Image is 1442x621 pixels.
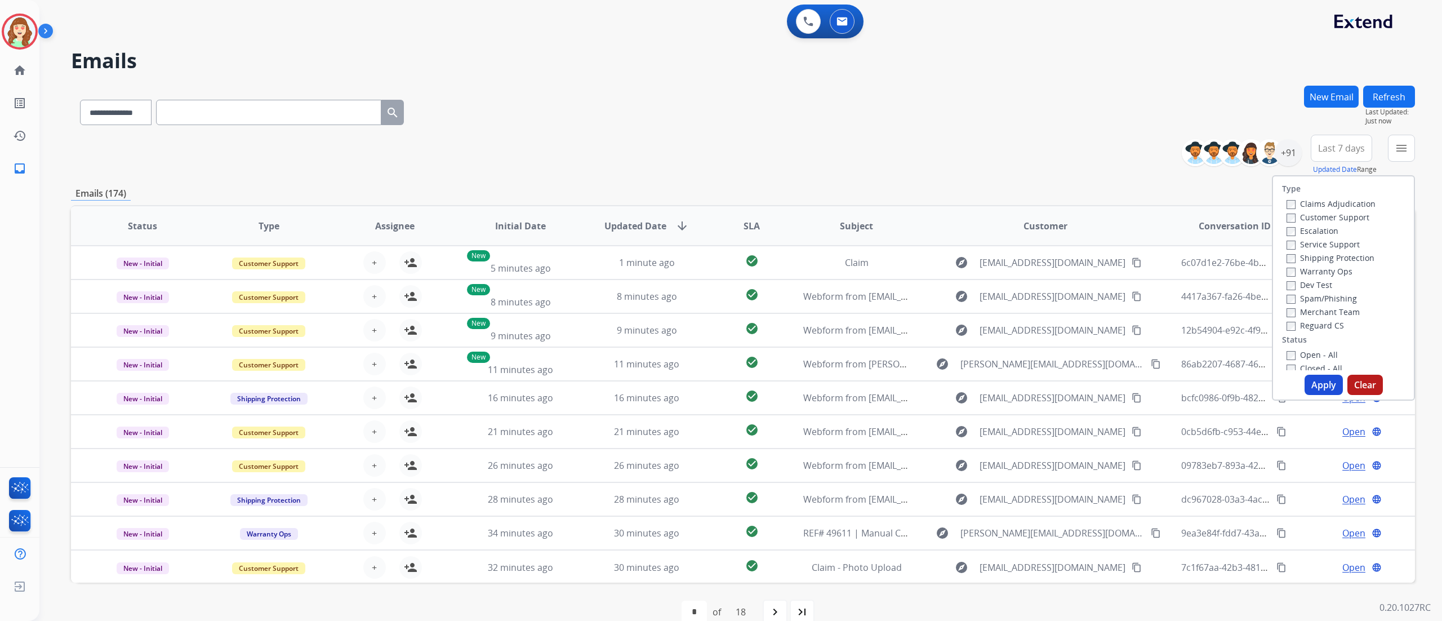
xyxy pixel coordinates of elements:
[404,391,417,405] mat-icon: person_add
[117,325,169,337] span: New - Initial
[1287,363,1342,374] label: Closed - All
[1181,256,1355,269] span: 6c07d1e2-76be-4b73-8174-b2bee5f629d6
[404,256,417,269] mat-icon: person_add
[1287,280,1332,290] label: Dev Test
[404,290,417,303] mat-icon: person_add
[614,527,679,539] span: 30 minutes ago
[232,291,305,303] span: Customer Support
[117,393,169,405] span: New - Initial
[363,319,386,341] button: +
[1287,198,1376,209] label: Claims Adjudication
[259,219,279,233] span: Type
[614,425,679,438] span: 21 minutes ago
[803,459,1058,472] span: Webform from [EMAIL_ADDRESS][DOMAIN_NAME] on [DATE]
[1181,459,1357,472] span: 09783eb7-893a-428b-b247-89848203d65a
[13,96,26,110] mat-icon: list_alt
[803,493,1058,505] span: Webform from [EMAIL_ADDRESS][DOMAIN_NAME] on [DATE]
[812,561,902,574] span: Claim - Photo Upload
[232,359,305,371] span: Customer Support
[404,561,417,574] mat-icon: person_add
[1395,141,1408,155] mat-icon: menu
[1318,146,1365,150] span: Last 7 days
[467,250,490,261] p: New
[614,459,679,472] span: 26 minutes ago
[372,256,377,269] span: +
[955,256,968,269] mat-icon: explore
[803,324,1058,336] span: Webform from [EMAIL_ADDRESS][DOMAIN_NAME] on [DATE]
[1342,459,1365,472] span: Open
[1287,293,1357,304] label: Spam/Phishing
[467,352,490,363] p: New
[1181,290,1353,303] span: 4417a367-fa26-4be5-a34c-3b2ee1864407
[1305,375,1343,395] button: Apply
[491,296,551,308] span: 8 minutes ago
[980,493,1125,506] span: [EMAIL_ADDRESS][DOMAIN_NAME]
[617,290,677,303] span: 8 minutes ago
[1287,254,1296,263] input: Shipping Protection
[980,459,1125,472] span: [EMAIL_ADDRESS][DOMAIN_NAME]
[1181,561,1354,574] span: 7c1f67aa-42b3-481e-9d90-9b1171562148
[404,459,417,472] mat-icon: person_add
[1313,165,1377,174] span: Range
[980,391,1125,405] span: [EMAIL_ADDRESS][DOMAIN_NAME]
[4,16,35,47] img: avatar
[363,522,386,544] button: +
[1287,227,1296,236] input: Escalation
[363,387,386,409] button: +
[619,256,675,269] span: 1 minute ago
[488,425,553,438] span: 21 minutes ago
[1287,252,1374,263] label: Shipping Protection
[1132,562,1142,573] mat-icon: content_copy
[404,526,417,540] mat-icon: person_add
[1287,200,1296,209] input: Claims Adjudication
[1181,324,1348,336] span: 12b54904-e92c-4f9f-a517-1adaafe24c5e
[372,526,377,540] span: +
[1276,427,1287,437] mat-icon: content_copy
[117,562,169,574] span: New - Initial
[363,420,386,443] button: +
[1276,494,1287,504] mat-icon: content_copy
[232,427,305,438] span: Customer Support
[745,254,759,268] mat-icon: check_circle
[1287,268,1296,277] input: Warranty Ops
[960,357,1144,371] span: [PERSON_NAME][EMAIL_ADDRESS][DOMAIN_NAME]
[1132,325,1142,335] mat-icon: content_copy
[117,427,169,438] span: New - Initial
[1282,183,1301,194] label: Type
[1342,561,1365,574] span: Open
[1372,562,1382,573] mat-icon: language
[467,284,490,295] p: New
[1365,108,1415,117] span: Last Updated:
[13,129,26,143] mat-icon: history
[1287,351,1296,360] input: Open - All
[614,493,679,505] span: 28 minutes ago
[1287,225,1338,236] label: Escalation
[980,425,1125,438] span: [EMAIL_ADDRESS][DOMAIN_NAME]
[955,290,968,303] mat-icon: explore
[845,256,869,269] span: Claim
[803,392,1058,404] span: Webform from [EMAIL_ADDRESS][DOMAIN_NAME] on [DATE]
[936,357,949,371] mat-icon: explore
[744,219,760,233] span: SLA
[960,526,1144,540] span: [PERSON_NAME][EMAIL_ADDRESS][DOMAIN_NAME]
[1132,427,1142,437] mat-icon: content_copy
[117,460,169,472] span: New - Initial
[230,494,308,506] span: Shipping Protection
[1287,266,1352,277] label: Warranty Ops
[803,527,971,539] span: REF# 49611 | Manual Contract Creation
[1287,239,1360,250] label: Service Support
[363,353,386,375] button: +
[1287,295,1296,304] input: Spam/Phishing
[491,262,551,274] span: 5 minutes ago
[1287,320,1344,331] label: Reguard CS
[1313,165,1357,174] button: Updated Date
[745,559,759,573] mat-icon: check_circle
[1363,86,1415,108] button: Refresh
[117,528,169,540] span: New - Initial
[372,391,377,405] span: +
[488,561,553,574] span: 32 minutes ago
[1132,291,1142,301] mat-icon: content_copy
[1342,425,1365,438] span: Open
[363,556,386,579] button: +
[375,219,415,233] span: Assignee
